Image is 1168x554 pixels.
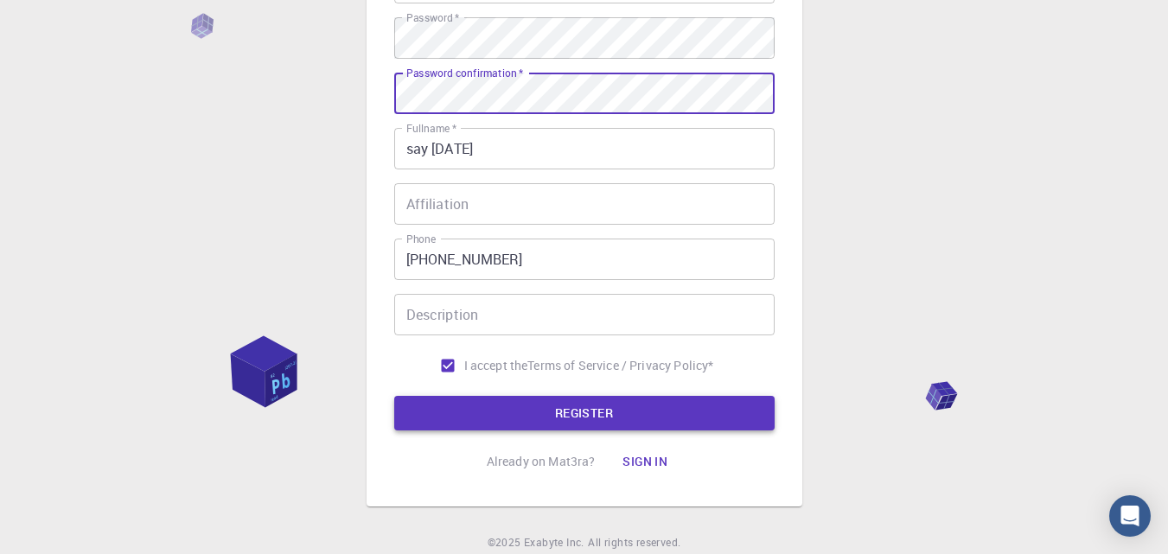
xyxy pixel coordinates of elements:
p: Terms of Service / Privacy Policy * [527,357,713,374]
button: Sign in [609,444,681,479]
label: Phone [406,232,436,246]
label: Password [406,10,459,25]
button: REGISTER [394,396,775,430]
span: All rights reserved. [588,534,680,551]
a: Terms of Service / Privacy Policy* [527,357,713,374]
span: I accept the [464,357,528,374]
div: Open Intercom Messenger [1109,495,1151,537]
label: Fullname [406,121,456,136]
label: Password confirmation [406,66,523,80]
span: © 2025 [488,534,524,551]
p: Already on Mat3ra? [487,453,596,470]
span: Exabyte Inc. [524,535,584,549]
a: Exabyte Inc. [524,534,584,551]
